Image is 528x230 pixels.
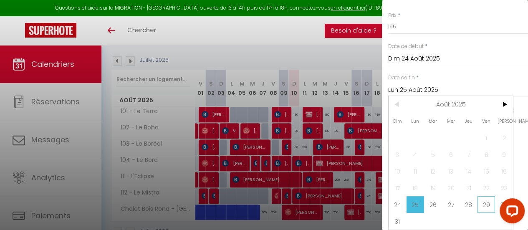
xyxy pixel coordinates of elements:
[460,163,477,179] span: 14
[442,113,460,129] span: Mer
[442,196,460,213] span: 27
[407,179,424,196] span: 18
[407,113,424,129] span: Lun
[477,113,495,129] span: Ven
[389,196,407,213] span: 24
[424,146,442,163] span: 5
[460,179,477,196] span: 21
[460,146,477,163] span: 7
[389,113,407,129] span: Dim
[477,129,495,146] span: 1
[424,113,442,129] span: Mar
[495,163,513,179] span: 16
[477,146,495,163] span: 8
[442,163,460,179] span: 13
[477,196,495,213] span: 29
[407,196,424,213] span: 25
[389,96,407,113] span: <
[389,146,407,163] span: 3
[389,179,407,196] span: 17
[442,179,460,196] span: 20
[477,179,495,196] span: 22
[495,129,513,146] span: 2
[388,43,424,51] label: Date de début
[495,96,513,113] span: >
[493,195,528,230] iframe: LiveChat chat widget
[477,163,495,179] span: 15
[495,113,513,129] span: [PERSON_NAME]
[495,146,513,163] span: 9
[389,213,407,230] span: 31
[424,163,442,179] span: 12
[424,196,442,213] span: 26
[388,12,397,20] label: Prix
[460,196,477,213] span: 28
[407,146,424,163] span: 4
[407,163,424,179] span: 11
[407,96,495,113] span: Août 2025
[389,163,407,179] span: 10
[388,74,415,82] label: Date de fin
[442,146,460,163] span: 6
[424,179,442,196] span: 19
[495,179,513,196] span: 23
[460,113,477,129] span: Jeu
